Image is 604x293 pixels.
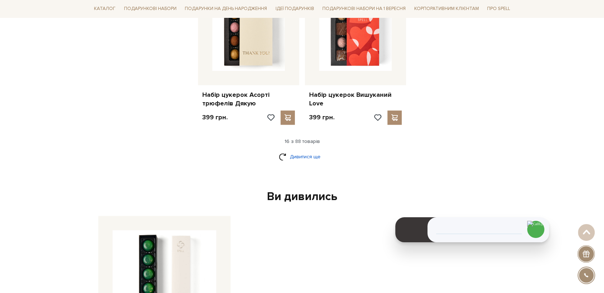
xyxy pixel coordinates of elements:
p: 399 грн. [202,113,228,121]
a: Набір цукерок Вишуканий Love [309,91,402,108]
a: Про Spell [484,4,513,15]
a: Подарункові набори на 1 Вересня [320,3,409,15]
p: 399 грн. [309,113,335,121]
a: Подарункові набори [121,4,179,15]
a: Дивитися ще [279,150,325,163]
a: Корпоративним клієнтам [411,3,482,15]
div: 16 з 88 товарів [88,138,516,145]
a: Подарунки на День народження [182,4,270,15]
a: Каталог [91,4,118,15]
a: Набір цукерок Асорті трюфелів Дякую [202,91,295,108]
div: Ви дивились [95,189,509,204]
a: Ідеї подарунків [273,4,317,15]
